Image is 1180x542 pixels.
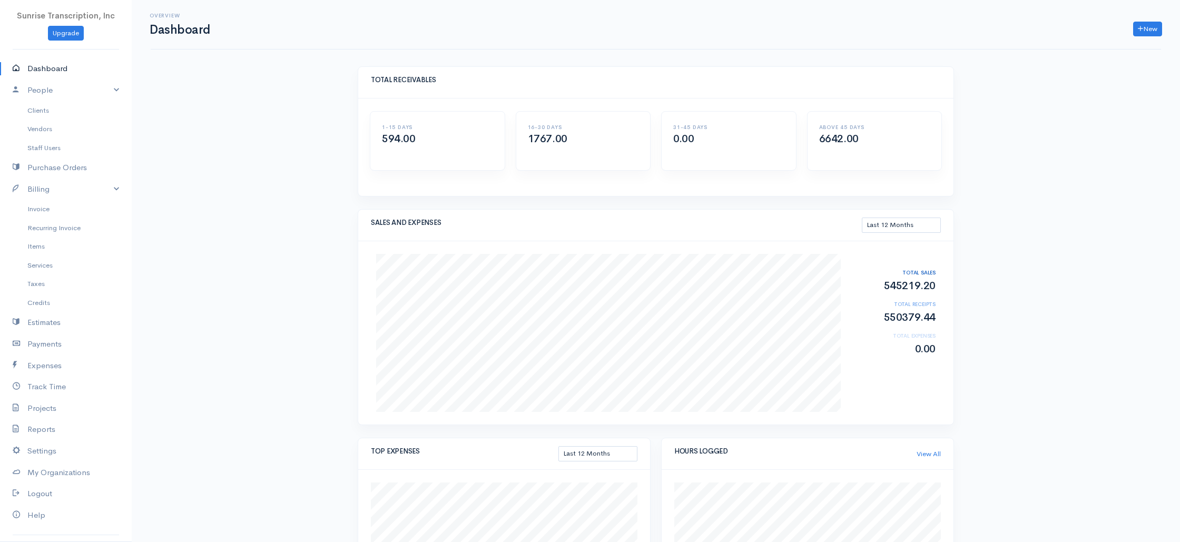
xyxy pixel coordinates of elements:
[819,132,859,145] span: 6642.00
[917,449,941,459] a: View All
[528,132,567,145] span: 1767.00
[819,124,930,130] h6: ABOVE 45 DAYS
[17,11,115,21] span: Sunrise Transcription, Inc
[851,280,936,292] h2: 545219.20
[150,13,210,18] h6: Overview
[382,124,493,130] h6: 1-15 DAYS
[1133,22,1162,37] a: New
[673,132,694,145] span: 0.00
[851,270,936,275] h6: TOTAL SALES
[851,312,936,323] h2: 550379.44
[851,301,936,307] h6: TOTAL RECEIPTS
[851,333,936,339] h6: TOTAL EXPENSES
[851,343,936,355] h2: 0.00
[150,23,210,36] h1: Dashboard
[371,219,862,226] h5: SALES AND EXPENSES
[674,448,917,455] h5: HOURS LOGGED
[371,76,941,84] h5: TOTAL RECEIVABLES
[371,448,558,455] h5: TOP EXPENSES
[48,26,84,41] a: Upgrade
[673,124,784,130] h6: 31-45 DAYS
[528,124,639,130] h6: 16-30 DAYS
[382,132,416,145] span: 594.00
